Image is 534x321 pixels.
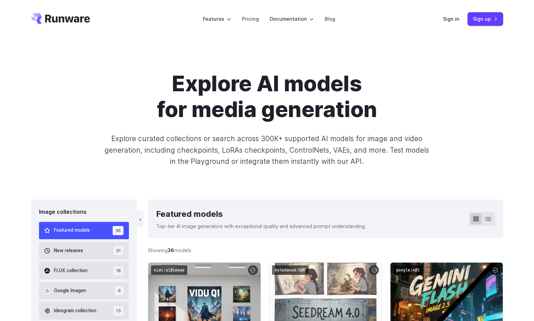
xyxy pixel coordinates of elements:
[31,13,90,24] a: Go to /
[39,262,129,279] button: FLUX collection 18
[39,208,129,216] div: Image collections
[54,267,88,275] span: FLUX collection
[113,266,123,275] span: 18
[137,211,144,227] button: ‹
[115,286,123,295] span: 6
[39,242,129,259] button: New releases 31
[78,71,456,122] h1: Explore AI models for media generation
[113,246,123,255] span: 31
[102,133,432,167] p: Explore curated collections or search across 300K+ supported AI models for image and video genera...
[54,227,90,234] span: Featured models
[468,12,503,25] a: Sign up
[54,287,86,295] span: Google Imagen
[54,247,83,254] span: New releases
[156,222,366,230] p: Top-tier AI image generators with exceptional quality and advanced prompt understanding.
[113,306,123,315] span: 13
[39,282,129,299] button: Google Imagen 6
[272,265,308,275] code: bytedance:5@0
[443,15,459,23] a: Sign in
[325,15,335,23] a: Blog
[168,247,174,253] strong: 36
[148,246,191,254] div: Showing models
[39,302,129,319] button: Ideogram collection 13
[151,265,187,275] code: vidu:q1@image
[39,222,129,239] button: Featured models 36
[113,226,123,235] span: 36
[203,15,231,23] label: Features
[242,15,259,23] a: Pricing
[270,15,314,23] label: Documentation
[156,208,366,221] div: Featured models
[393,265,422,275] code: google:4@1
[54,307,96,315] span: Ideogram collection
